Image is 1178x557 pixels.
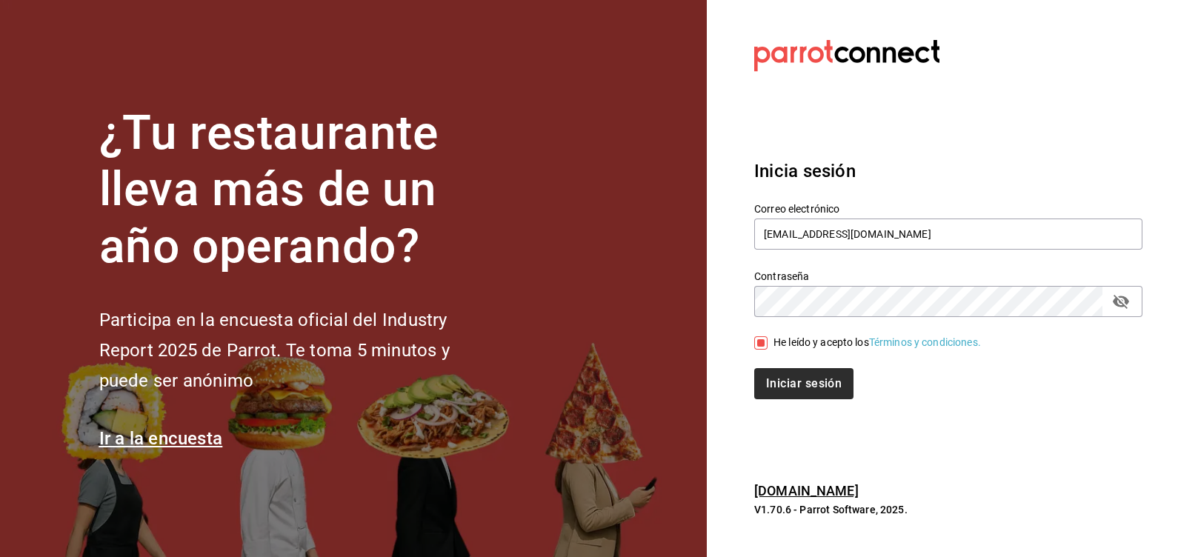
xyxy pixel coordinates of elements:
button: Iniciar sesión [754,368,853,399]
a: Ir a la encuesta [99,428,223,449]
h3: Inicia sesión [754,158,1142,184]
h2: Participa en la encuesta oficial del Industry Report 2025 de Parrot. Te toma 5 minutos y puede se... [99,305,499,396]
h1: ¿Tu restaurante lleva más de un año operando? [99,105,499,276]
label: Contraseña [754,270,1142,281]
a: Términos y condiciones. [869,336,981,348]
button: passwordField [1108,289,1134,314]
label: Correo electrónico [754,203,1142,213]
p: V1.70.6 - Parrot Software, 2025. [754,502,1142,517]
div: He leído y acepto los [773,335,981,350]
a: [DOMAIN_NAME] [754,483,859,498]
input: Ingresa tu correo electrónico [754,219,1142,250]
